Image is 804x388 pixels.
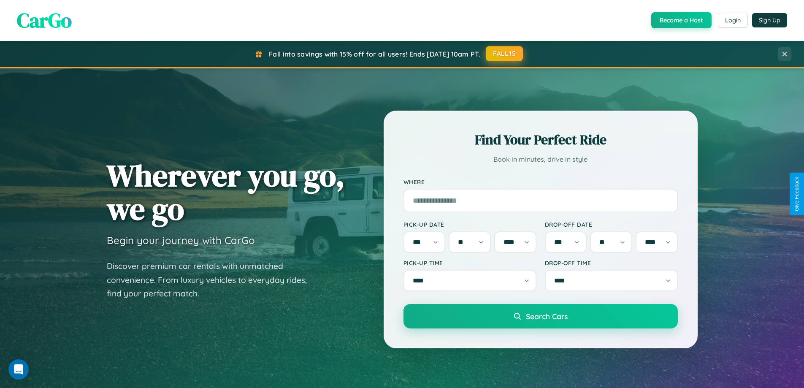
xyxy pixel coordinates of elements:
label: Drop-off Time [545,259,678,266]
label: Pick-up Time [403,259,536,266]
span: CarGo [17,6,72,34]
h3: Begin your journey with CarGo [107,234,255,247]
span: Search Cars [526,312,568,321]
label: Where [403,178,678,185]
button: Search Cars [403,304,678,328]
button: Become a Host [651,12,712,28]
div: Give Feedback [794,177,800,211]
button: Sign Up [752,13,787,27]
h1: Wherever you go, we go [107,159,345,225]
button: Login [718,13,748,28]
label: Drop-off Date [545,221,678,228]
p: Book in minutes, drive in style [403,153,678,166]
button: FALL15 [486,46,523,61]
h2: Find Your Perfect Ride [403,130,678,149]
label: Pick-up Date [403,221,536,228]
p: Discover premium car rentals with unmatched convenience. From luxury vehicles to everyday rides, ... [107,259,318,301]
span: Fall into savings with 15% off for all users! Ends [DATE] 10am PT. [269,50,480,58]
div: Open Intercom Messenger [8,359,29,380]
